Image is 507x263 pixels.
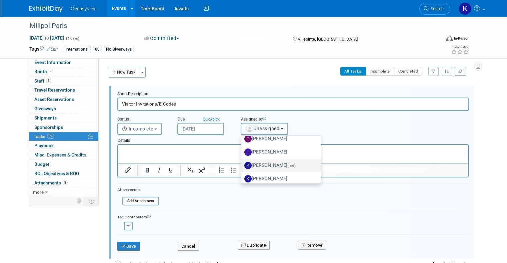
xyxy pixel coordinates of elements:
td: Personalize Event Tab Strip [73,197,85,205]
a: Budget [29,160,98,169]
a: more [29,188,98,197]
button: Save [117,242,140,251]
span: to [44,35,50,41]
div: Event Rating [451,46,469,49]
button: Unassigned [241,123,288,135]
span: Unassigned [245,126,279,131]
iframe: Rich Text Area [118,145,468,163]
div: Event Format [404,35,469,45]
img: I.jpg [244,148,252,156]
td: Tags [29,46,58,53]
button: Remove [298,241,326,250]
a: Booth [29,67,98,76]
span: Giveaways [34,106,56,111]
button: Completed [394,67,422,76]
div: Status [117,117,167,123]
a: Asset Reservations [29,95,98,104]
span: Budget [34,161,49,167]
a: Playbook [29,141,98,150]
div: Details [117,135,469,144]
td: Toggle Event Tabs [85,197,99,205]
img: D.jpg [244,135,252,142]
a: ROI, Objectives & ROO [29,169,98,178]
span: Attachments [34,180,68,185]
span: Villepinte, [GEOGRAPHIC_DATA] [298,37,358,42]
button: Superscript [196,165,208,175]
button: Cancel [178,242,199,251]
a: Giveaways [29,104,98,113]
button: Numbered list [216,165,227,175]
a: Event Information [29,58,98,67]
button: Incomplete [365,67,394,76]
span: Genasys Inc [71,6,97,11]
span: Booth [34,69,55,74]
span: Asset Reservations [34,97,74,102]
div: In-Person [454,36,469,41]
button: Insert/edit link [122,165,133,175]
button: Bullet list [228,165,239,175]
input: Name of task or a short description [117,98,469,111]
span: (4 days) [65,36,79,41]
a: Sponsorships [29,123,98,132]
input: Due Date [177,123,224,135]
span: Event Information [34,60,72,65]
img: ExhibitDay [29,6,63,12]
span: ROI, Objectives & ROO [34,171,79,176]
button: Committed [142,35,182,42]
div: 80 [93,46,102,53]
a: Tasks0% [29,132,98,141]
span: more [33,189,44,195]
div: No Giveaways [104,46,134,53]
span: Tasks [34,134,54,139]
span: Playbook [34,143,54,148]
span: [DATE] [DATE] [29,35,64,41]
button: Duplicate [238,241,270,250]
button: Bold [142,165,153,175]
div: Attachments [117,187,159,193]
a: Misc. Expenses & Credits [29,150,98,159]
span: 0% [47,134,54,139]
span: Misc. Expenses & Credits [34,152,86,157]
span: Staff [34,78,51,84]
span: (me) [287,163,295,168]
div: Due [177,117,231,123]
span: Sponsorships [34,125,63,130]
span: 3 [63,180,68,185]
button: Subscript [185,165,196,175]
button: New Task [109,67,139,78]
span: Incomplete [122,126,153,131]
a: Edit [47,47,58,52]
div: Short Description [117,91,469,98]
span: 1 [46,78,51,83]
i: Booth reservation complete [50,70,53,73]
div: Tag Contributors [117,213,469,220]
img: K.jpg [244,175,252,182]
label: [PERSON_NAME] [244,133,314,144]
div: Assigned to [241,117,321,123]
label: [PERSON_NAME] [244,173,314,184]
a: Refresh [455,67,466,76]
span: Travel Reservations [34,87,75,93]
a: Quickpick [201,117,221,122]
a: Shipments [29,114,98,123]
button: All Tasks [340,67,366,76]
span: Search [428,6,444,11]
a: Staff1 [29,77,98,86]
button: Underline [165,165,176,175]
a: Search [419,3,450,15]
label: [PERSON_NAME] [244,160,314,171]
img: Format-Inperson.png [446,36,453,41]
a: Attachments3 [29,178,98,187]
i: Quick [203,117,212,122]
div: International [64,46,91,53]
button: Incomplete [117,123,162,135]
img: K.jpg [244,162,252,169]
a: Travel Reservations [29,86,98,95]
div: Milipol Paris [27,20,432,32]
img: Kate Lawson [459,2,471,15]
span: Shipments [34,115,57,121]
label: [PERSON_NAME] [244,147,314,157]
button: Italic [153,165,165,175]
